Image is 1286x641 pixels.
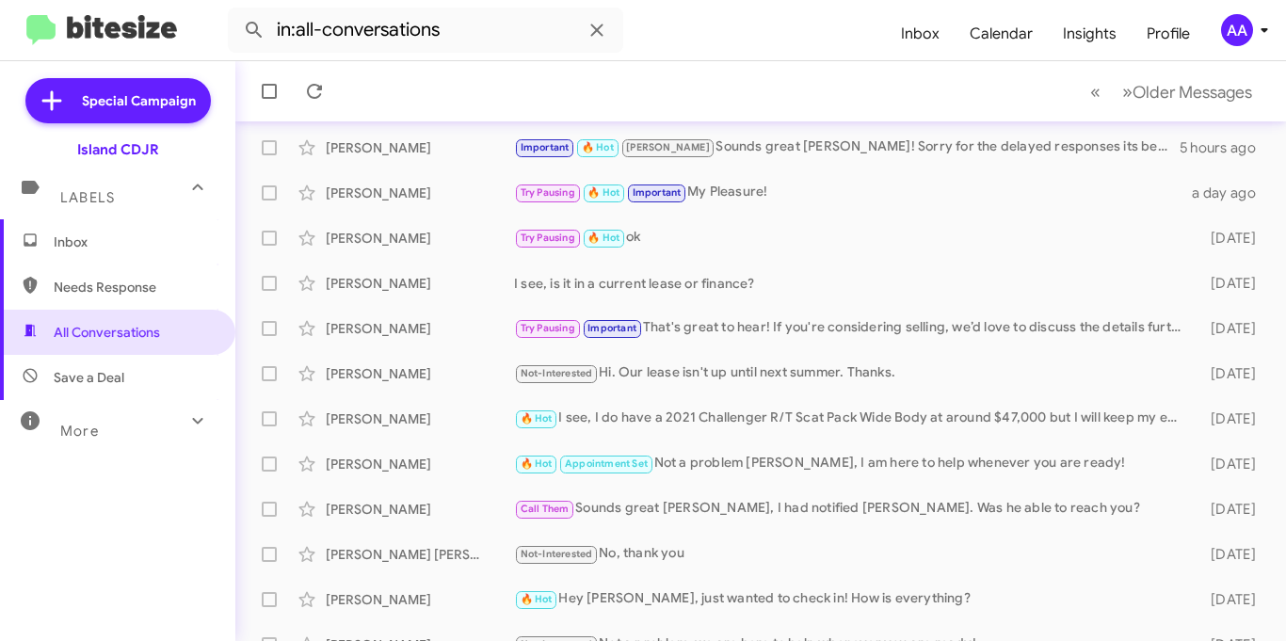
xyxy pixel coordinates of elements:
div: [DATE] [1191,364,1271,383]
div: Sounds great [PERSON_NAME], I had notified [PERSON_NAME]. Was he able to reach you? [514,498,1191,520]
a: Calendar [955,7,1048,61]
div: No, thank you [514,543,1191,565]
div: [DATE] [1191,590,1271,609]
div: [PERSON_NAME] [326,590,514,609]
input: Search [228,8,623,53]
div: ok [514,227,1191,248]
span: 🔥 Hot [587,186,619,199]
span: 🔥 Hot [521,457,553,470]
span: [PERSON_NAME] [626,141,710,153]
button: Next [1111,72,1263,111]
div: [PERSON_NAME] [326,500,514,519]
a: Inbox [886,7,955,61]
span: Not-Interested [521,367,593,379]
div: [DATE] [1191,274,1271,293]
div: My Pleasure! [514,182,1191,203]
div: [PERSON_NAME] [326,229,514,248]
span: 🔥 Hot [521,412,553,425]
div: [PERSON_NAME] [326,455,514,473]
button: Previous [1079,72,1112,111]
a: Profile [1132,7,1205,61]
span: All Conversations [54,323,160,342]
a: Special Campaign [25,78,211,123]
div: [DATE] [1191,229,1271,248]
span: Inbox [54,232,214,251]
span: Call Them [521,503,570,515]
div: [DATE] [1191,455,1271,473]
div: Hi. Our lease isn't up until next summer. Thanks. [514,362,1191,384]
div: [PERSON_NAME] [326,319,514,338]
div: Hey [PERSON_NAME], just wanted to check in! How is everything? [514,588,1191,610]
div: [DATE] [1191,409,1271,428]
span: Special Campaign [82,91,196,110]
span: 🔥 Hot [521,593,553,605]
div: [PERSON_NAME] [326,184,514,202]
span: Important [633,186,682,199]
span: Save a Deal [54,368,124,387]
span: 🔥 Hot [582,141,614,153]
div: [PERSON_NAME] [326,274,514,293]
span: « [1090,80,1101,104]
span: 🔥 Hot [587,232,619,244]
div: [PERSON_NAME] [326,409,514,428]
div: [DATE] [1191,545,1271,564]
div: [PERSON_NAME] [PERSON_NAME] [326,545,514,564]
span: Important [587,322,636,334]
div: [PERSON_NAME] [326,138,514,157]
span: Not-Interested [521,548,593,560]
button: AA [1205,14,1265,46]
div: I see, is it in a current lease or finance? [514,274,1191,293]
span: Try Pausing [521,186,575,199]
div: [DATE] [1191,500,1271,519]
div: That's great to hear! If you're considering selling, we’d love to discuss the details further. Wh... [514,317,1191,339]
a: Insights [1048,7,1132,61]
div: [PERSON_NAME] [326,364,514,383]
div: [DATE] [1191,319,1271,338]
nav: Page navigation example [1080,72,1263,111]
span: Needs Response [54,278,214,296]
div: Not a problem [PERSON_NAME], I am here to help whenever you are ready! [514,453,1191,474]
div: I see, I do have a 2021 Challenger R/T Scat Pack Wide Body at around $47,000 but I will keep my e... [514,408,1191,429]
span: » [1122,80,1133,104]
span: Try Pausing [521,232,575,244]
span: Older Messages [1133,82,1252,103]
span: Try Pausing [521,322,575,334]
div: Island CDJR [77,140,159,159]
div: AA [1221,14,1253,46]
span: Important [521,141,570,153]
span: More [60,423,99,440]
span: Labels [60,189,115,206]
div: Sounds great [PERSON_NAME]! Sorry for the delayed responses its been a busy weekend here! Let me ... [514,136,1180,158]
div: 5 hours ago [1180,138,1271,157]
span: Appointment Set [565,457,648,470]
div: a day ago [1191,184,1271,202]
